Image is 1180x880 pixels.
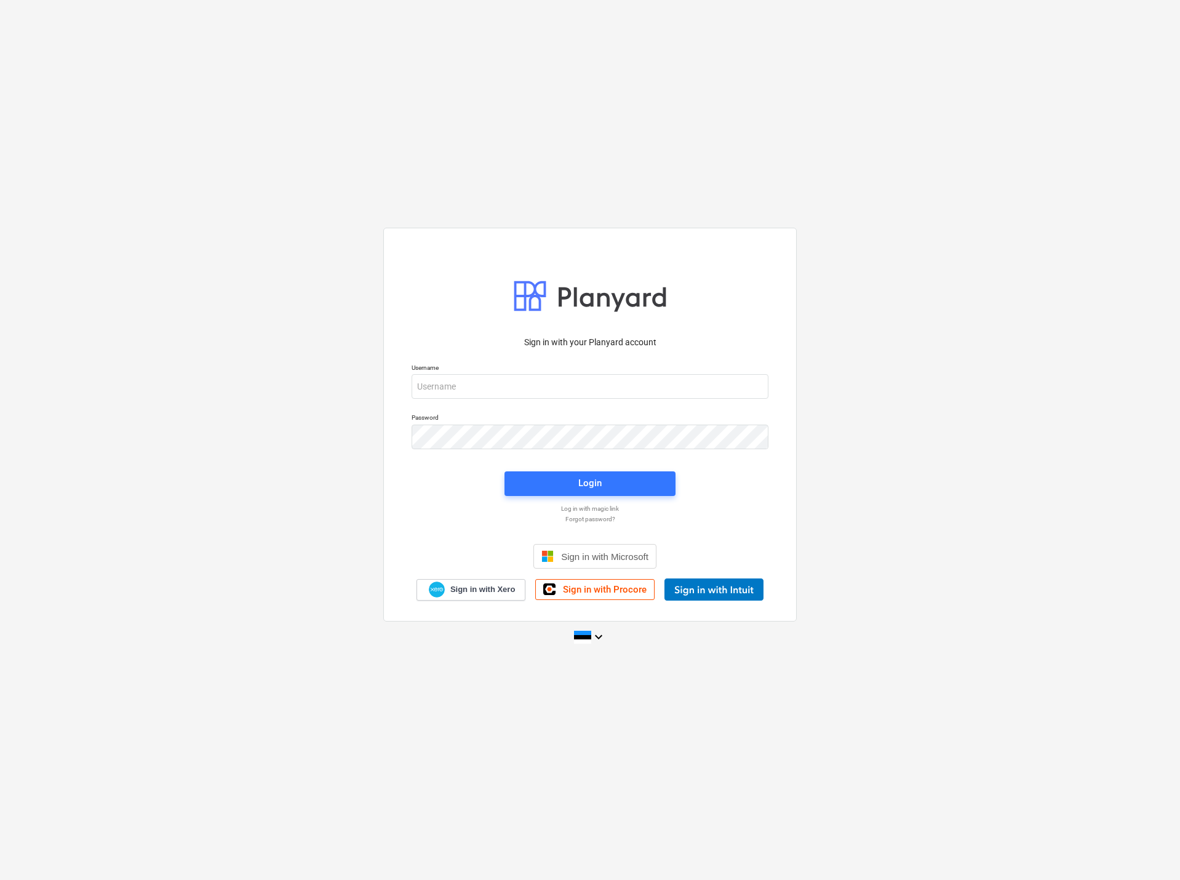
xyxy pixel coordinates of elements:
p: Password [412,414,768,424]
span: Sign in with Xero [450,584,515,595]
a: Sign in with Xero [417,579,526,601]
a: Log in with magic link [405,505,775,513]
span: Sign in with Microsoft [561,551,648,562]
button: Login [504,471,676,496]
a: Sign in with Procore [535,579,655,600]
a: Forgot password? [405,515,775,523]
img: Microsoft logo [541,550,554,562]
span: Sign in with Procore [563,584,647,595]
p: Username [412,364,768,374]
img: Xero logo [429,582,445,598]
p: Sign in with your Planyard account [412,336,768,349]
div: Login [578,475,602,491]
i: keyboard_arrow_down [591,630,606,644]
input: Username [412,374,768,399]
